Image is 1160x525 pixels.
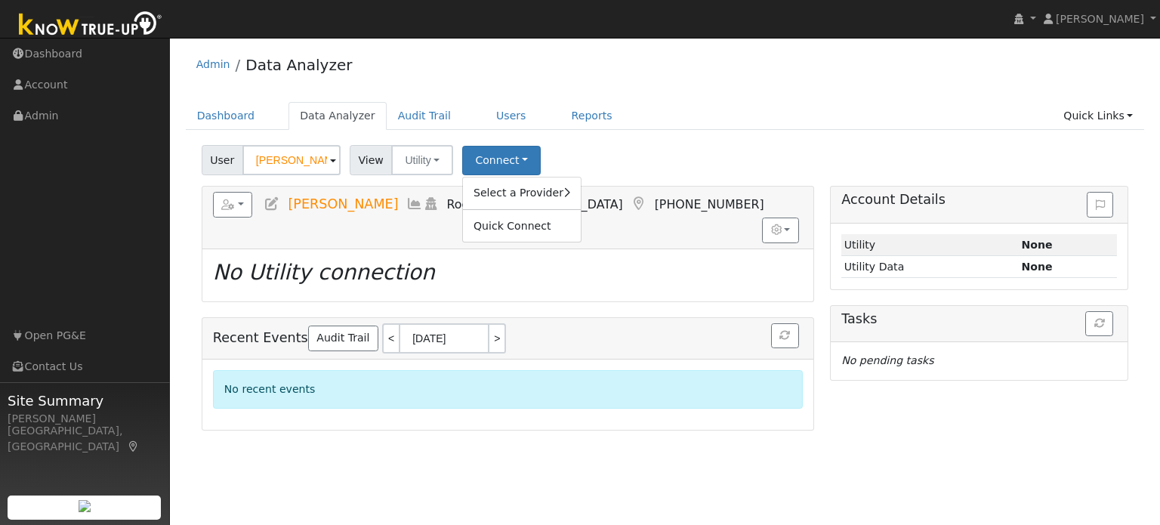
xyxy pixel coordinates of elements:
[1052,102,1144,130] a: Quick Links
[242,145,341,175] input: Select a User
[350,145,393,175] span: View
[288,196,398,212] span: [PERSON_NAME]
[391,145,453,175] button: Utility
[8,391,162,411] span: Site Summary
[213,370,803,409] div: No recent events
[485,102,538,130] a: Users
[245,56,352,74] a: Data Analyzer
[264,196,280,212] a: Edit User (36862)
[1085,311,1113,337] button: Refresh
[447,197,623,212] span: Rocklin, [GEOGRAPHIC_DATA]
[489,323,506,354] a: >
[213,323,803,354] h5: Recent Events
[841,354,933,366] i: No pending tasks
[771,323,799,349] button: Refresh
[186,102,267,130] a: Dashboard
[8,423,162,455] div: [GEOGRAPHIC_DATA], [GEOGRAPHIC_DATA]
[1021,261,1052,273] strong: None
[1087,192,1113,218] button: Issue History
[462,146,541,175] button: Connect
[202,145,243,175] span: User
[8,411,162,427] div: [PERSON_NAME]
[79,500,91,512] img: retrieve
[382,323,399,354] a: <
[631,196,647,212] a: Map
[213,260,435,285] i: No Utility connection
[308,326,378,351] a: Audit Trail
[1021,239,1052,251] strong: ID: null, authorized: None
[841,234,1019,256] td: Utility
[560,102,624,130] a: Reports
[387,102,462,130] a: Audit Trail
[841,256,1019,278] td: Utility Data
[288,102,387,130] a: Data Analyzer
[463,215,581,236] a: Quick Connect
[11,8,170,42] img: Know True-Up
[1056,13,1144,25] span: [PERSON_NAME]
[406,196,423,212] a: Multi-Series Graph
[127,440,140,452] a: Map
[655,197,764,212] span: [PHONE_NUMBER]
[841,311,1117,327] h5: Tasks
[841,192,1117,208] h5: Account Details
[463,183,581,204] a: Select a Provider
[196,58,230,70] a: Admin
[423,196,440,212] a: Login As (last Never)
